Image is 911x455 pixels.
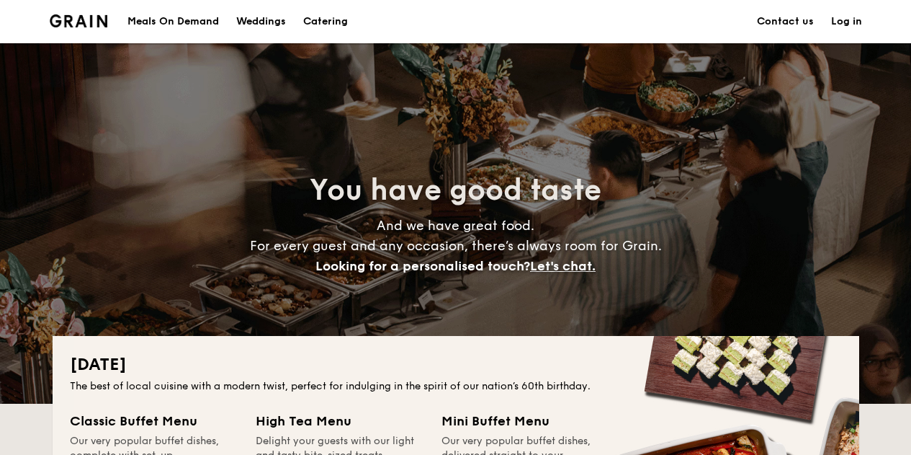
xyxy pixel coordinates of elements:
[70,379,842,394] div: The best of local cuisine with a modern twist, perfect for indulging in the spirit of our nation’...
[256,411,424,431] div: High Tea Menu
[50,14,108,27] img: Grain
[70,411,238,431] div: Classic Buffet Menu
[530,258,596,274] span: Let's chat.
[441,411,610,431] div: Mini Buffet Menu
[50,14,108,27] a: Logotype
[70,353,842,376] h2: [DATE]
